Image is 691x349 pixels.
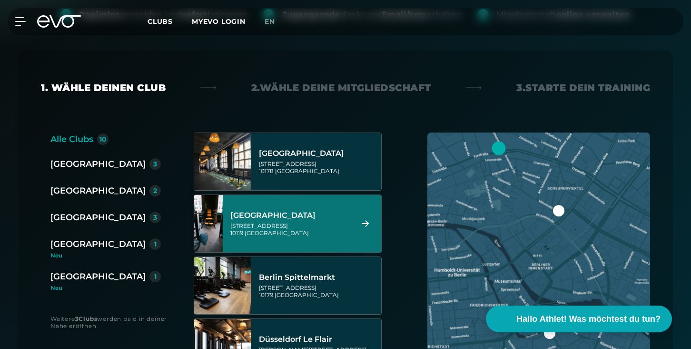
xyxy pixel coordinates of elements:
[265,17,275,26] span: en
[50,285,161,291] div: Neu
[50,270,146,283] div: [GEOGRAPHIC_DATA]
[180,195,237,252] img: Berlin Rosenthaler Platz
[50,315,175,329] div: Weitere werden bald in deiner Nähe eröffnen
[259,160,378,174] div: [STREET_ADDRESS] 10178 [GEOGRAPHIC_DATA]
[79,315,97,322] strong: Clubs
[259,273,378,282] div: Berlin Spittelmarkt
[50,237,146,251] div: [GEOGRAPHIC_DATA]
[148,17,192,26] a: Clubs
[154,273,157,280] div: 1
[41,81,166,94] div: 1. Wähle deinen Club
[230,222,350,236] div: [STREET_ADDRESS] 10119 [GEOGRAPHIC_DATA]
[194,257,251,314] img: Berlin Spittelmarkt
[153,187,157,194] div: 2
[259,284,378,298] div: [STREET_ADDRESS] 10179 [GEOGRAPHIC_DATA]
[75,315,79,322] strong: 3
[50,157,146,171] div: [GEOGRAPHIC_DATA]
[251,81,431,94] div: 2. Wähle deine Mitgliedschaft
[486,306,672,332] button: Hallo Athlet! Was möchtest du tun?
[148,17,173,26] span: Clubs
[265,16,286,27] a: en
[50,253,168,258] div: Neu
[230,211,350,220] div: [GEOGRAPHIC_DATA]
[50,211,146,224] div: [GEOGRAPHIC_DATA]
[154,241,157,247] div: 1
[50,133,93,146] div: Alle Clubs
[192,17,246,26] a: MYEVO LOGIN
[259,149,378,158] div: [GEOGRAPHIC_DATA]
[153,214,157,221] div: 3
[516,313,661,326] span: Hallo Athlet! Was möchtest du tun?
[194,133,251,190] img: Berlin Alexanderplatz
[153,161,157,167] div: 3
[99,136,107,143] div: 10
[516,81,650,94] div: 3. Starte dein Training
[259,335,378,344] div: Düsseldorf Le Flair
[50,184,146,197] div: [GEOGRAPHIC_DATA]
